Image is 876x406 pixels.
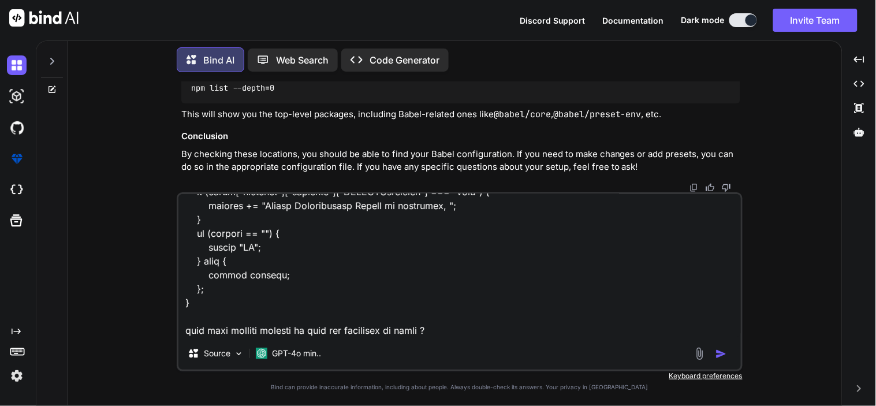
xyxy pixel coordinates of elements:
p: By checking these locations, you should be able to find your Babel configuration. If you need to ... [181,148,740,174]
p: This will show you the top-level packages, including Babel-related ones like , , etc. [181,108,740,121]
img: Bind AI [9,9,79,27]
code: npm list --depth=0 [191,82,275,94]
img: cloudideIcon [7,180,27,200]
span: Documentation [603,16,664,25]
code: @babel/core [494,109,551,120]
img: GPT-4o mini [256,348,267,359]
img: darkAi-studio [7,87,27,106]
img: premium [7,149,27,169]
p: Bind can provide inaccurate information, including about people. Always double-check its answers.... [177,383,743,392]
p: Source [204,348,230,359]
p: Bind AI [203,53,234,67]
img: githubDark [7,118,27,137]
p: GPT-4o min.. [272,348,321,359]
p: Keyboard preferences [177,371,743,381]
img: darkChat [7,55,27,75]
span: Dark mode [681,14,725,26]
h3: Conclusion [181,130,740,143]
p: Code Generator [370,53,439,67]
code: @babel/preset-env [553,109,642,120]
img: icon [715,348,727,360]
button: Invite Team [773,9,858,32]
span: Discord Support [520,16,586,25]
button: Documentation [603,14,664,27]
img: attachment [693,347,706,360]
button: Discord Support [520,14,586,27]
p: Web Search [276,53,329,67]
img: copy [689,183,699,192]
img: like [706,183,715,192]
img: Pick Models [234,349,244,359]
textarea: loremips(dolor) { sit ametcon = ""; ad (elits["doeiusmo"]["temporin"]["UTLAboreetdo"] === "magn" ... [178,194,741,337]
img: settings [7,366,27,386]
img: dislike [722,183,731,192]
